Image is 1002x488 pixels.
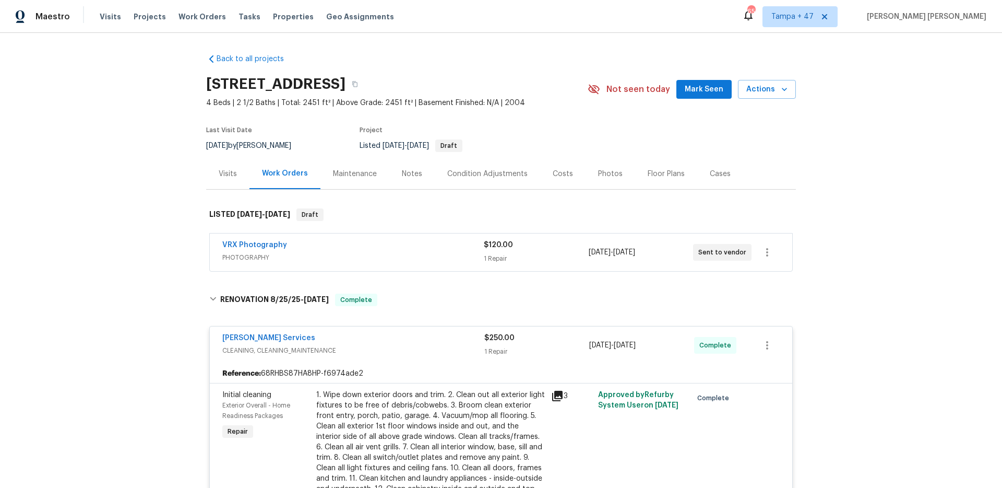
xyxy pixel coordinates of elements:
span: [DATE] [655,402,678,409]
span: Actions [746,83,788,96]
b: Reference: [222,368,261,379]
button: Actions [738,80,796,99]
span: Exterior Overall - Home Readiness Packages [222,402,290,419]
span: Geo Assignments [326,11,394,22]
span: Projects [134,11,166,22]
span: Draft [297,210,323,220]
span: Maestro [35,11,70,22]
div: 1 Repair [484,253,588,264]
span: $250.00 [484,334,515,342]
div: Notes [402,169,422,179]
span: [DATE] [237,211,262,218]
h6: LISTED [209,208,290,221]
span: - [270,296,329,303]
button: Mark Seen [676,80,732,99]
span: Work Orders [178,11,226,22]
div: 656 [747,6,755,17]
span: [DATE] [613,249,635,256]
span: - [589,247,635,258]
div: Maintenance [333,169,377,179]
h2: [STREET_ADDRESS] [206,79,345,89]
span: Tampa + 47 [771,11,814,22]
span: CLEANING, CLEANING_MAINTENANCE [222,345,484,356]
span: [DATE] [383,142,404,149]
span: [DATE] [614,342,636,349]
span: [DATE] [265,211,290,218]
div: Work Orders [262,168,308,179]
a: Back to all projects [206,54,306,64]
span: Not seen today [606,84,670,95]
div: RENOVATION 8/25/25-[DATE]Complete [206,283,796,317]
div: Visits [219,169,237,179]
span: Visits [100,11,121,22]
span: Complete [699,340,735,351]
a: [PERSON_NAME] Services [222,334,315,342]
span: 4 Beds | 2 1/2 Baths | Total: 2451 ft² | Above Grade: 2451 ft² | Basement Finished: N/A | 2004 [206,98,588,108]
span: Draft [436,143,461,149]
a: VRX Photography [222,241,287,249]
span: Project [360,127,383,133]
span: - [383,142,429,149]
div: 3 [551,390,592,402]
span: [DATE] [589,249,611,256]
span: [PERSON_NAME] [PERSON_NAME] [863,11,986,22]
div: Condition Adjustments [447,169,528,179]
span: - [589,340,636,351]
span: Mark Seen [685,83,723,96]
div: Photos [598,169,623,179]
div: Costs [553,169,573,179]
span: 8/25/25 [270,296,301,303]
div: 1 Repair [484,346,589,357]
span: Listed [360,142,462,149]
span: Initial cleaning [222,391,271,399]
span: Repair [223,426,252,437]
span: [DATE] [407,142,429,149]
div: Floor Plans [648,169,685,179]
div: LISTED [DATE]-[DATE]Draft [206,198,796,231]
span: Last Visit Date [206,127,252,133]
span: Complete [697,393,733,403]
span: PHOTOGRAPHY [222,252,484,263]
span: [DATE] [304,296,329,303]
span: [DATE] [206,142,228,149]
span: Sent to vendor [698,247,750,258]
span: Approved by Refurby System User on [598,391,678,409]
div: Cases [710,169,731,179]
span: [DATE] [589,342,611,349]
span: - [237,211,290,218]
div: by [PERSON_NAME] [206,140,304,152]
div: 68RHBS87HA8HP-f6974ade2 [210,364,792,383]
span: $120.00 [484,241,513,249]
h6: RENOVATION [220,294,329,306]
button: Copy Address [345,75,364,94]
span: Tasks [238,13,260,20]
span: Complete [336,295,376,305]
span: Properties [273,11,314,22]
